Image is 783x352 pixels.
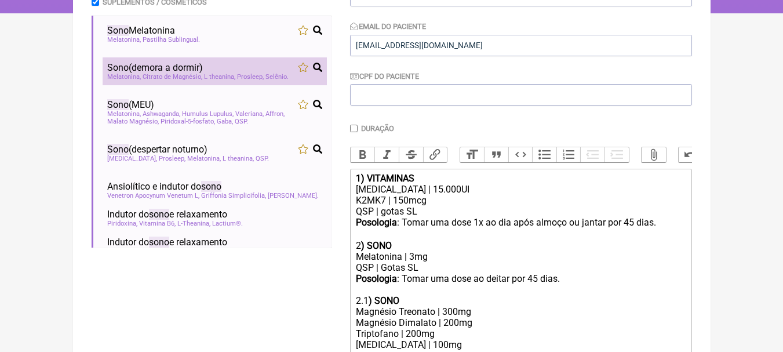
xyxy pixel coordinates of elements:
strong: 1) VITAMINAS [356,173,414,184]
button: Decrease Level [580,147,604,162]
span: [PERSON_NAME] [268,192,319,199]
div: Melatonina | 3mg [356,251,685,262]
div: : Tomar uma dose ao deitar por 45 dias. 2.1 Magnésio Treonato | 300mg Magnésio Dimalato | 200mg [356,273,685,328]
span: L theanina [204,73,235,81]
span: QSP [235,118,248,125]
span: (despertar noturno) [107,144,207,155]
span: Citrato de Magnésio [143,73,202,81]
div: [MEDICAL_DATA] | 15.000UI [356,184,685,195]
span: (MEU) [107,99,154,110]
span: sono [149,209,169,220]
div: : Tomar uma dose 1x ao dia após almoço ou jantar por 45 dias.ㅤ [356,217,685,229]
span: Melatonina [107,73,141,81]
label: Duração [361,124,394,133]
span: Melatonina [187,155,221,162]
button: Heading [460,147,485,162]
span: Sono [107,144,129,155]
span: Pastilha Sublingual [143,36,200,43]
span: Lactium® [212,220,243,227]
span: Sono [107,99,129,110]
span: Humulus Lupulus [182,110,234,118]
button: Numbers [556,147,581,162]
span: Melatonina [107,25,175,36]
strong: ) SONO [369,295,399,306]
span: (demora a dormir) [107,62,203,73]
span: Indutor do e relaxamento [107,209,227,220]
span: Ansiolítico e indutor do [107,181,221,192]
div: QSP | gotas SL [356,206,685,217]
span: sono [201,181,221,192]
button: Bullets [532,147,556,162]
div: QSP | Gotas SL [356,262,685,273]
span: Malato Magnésio [107,118,159,125]
button: Bold [351,147,375,162]
button: Link [423,147,447,162]
button: Italic [374,147,399,162]
span: Prosleep [159,155,185,162]
span: Affron [265,110,285,118]
span: L-Theanina [177,220,210,227]
button: Code [508,147,533,162]
span: Ashwaganda [143,110,180,118]
span: Piridoxina, Vitamina B6 [107,220,176,227]
button: Strikethrough [399,147,423,162]
button: Undo [679,147,703,162]
span: Indutor do e relaxamento [107,237,227,248]
label: Email do Paciente [350,22,427,31]
span: Piridoxal-5-fosfato [161,118,215,125]
span: Gaba [217,118,233,125]
strong: ) SONO [361,240,392,251]
button: Increase Level [604,147,629,162]
span: L theanina [223,155,254,162]
span: Valeriana [235,110,264,118]
div: K2MK7 | 150mcg [356,195,685,206]
button: Quote [484,147,508,162]
span: Melatonina [107,110,141,118]
strong: Posologia [356,217,397,228]
span: Selênio [265,73,289,81]
span: [MEDICAL_DATA] [107,155,157,162]
div: 2 [356,229,685,251]
span: Melatonina [107,36,141,43]
span: Prosleep [237,73,264,81]
button: Attach Files [642,147,666,162]
span: Sono [107,25,129,36]
span: Griffonia Simplicifolia [201,192,266,199]
span: Sono [107,62,129,73]
strong: Posologia [356,273,397,284]
span: Venetron Apocynum Venetum L [107,192,199,199]
span: QSP [256,155,269,162]
label: CPF do Paciente [350,72,420,81]
span: sono [149,237,169,248]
